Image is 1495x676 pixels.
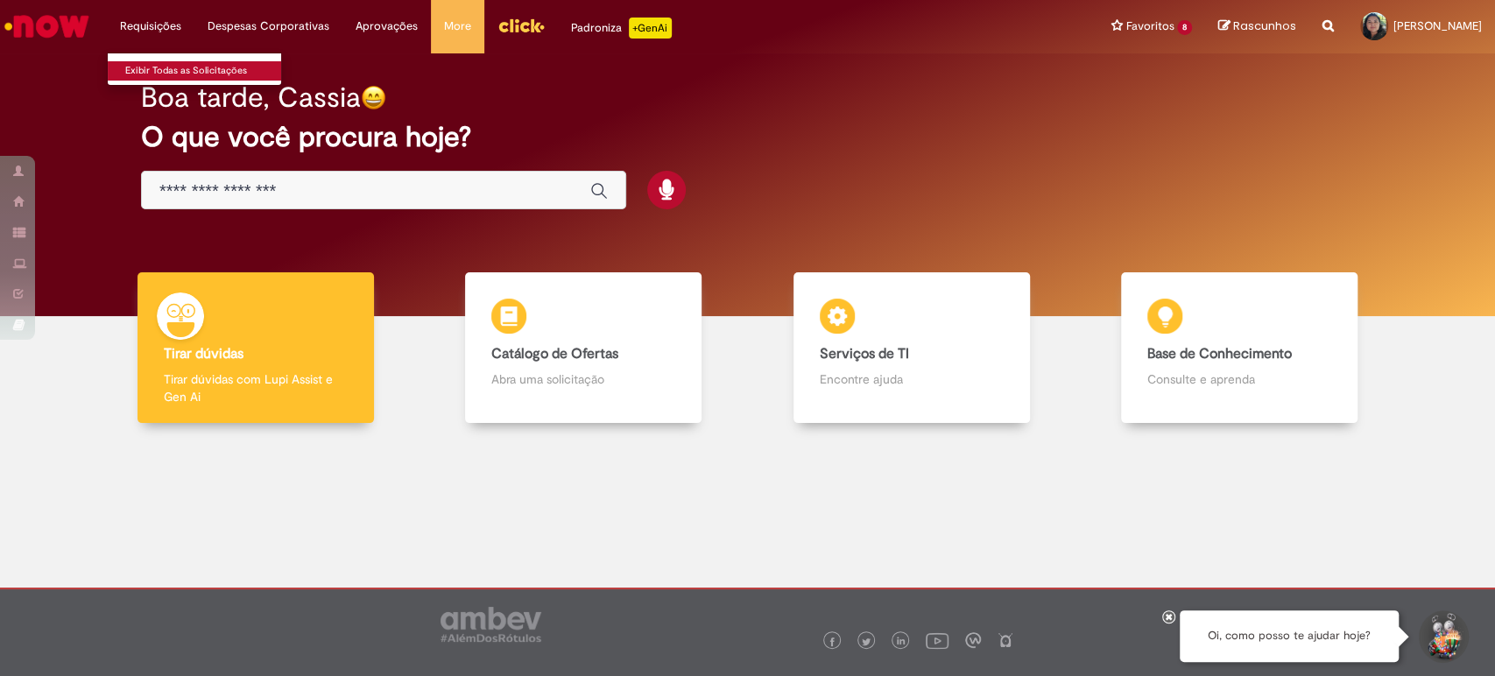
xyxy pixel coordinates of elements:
img: logo_footer_naosei.png [998,632,1013,648]
a: Tirar dúvidas Tirar dúvidas com Lupi Assist e Gen Ai [92,272,420,424]
b: Base de Conhecimento [1147,345,1292,363]
a: Rascunhos [1218,18,1296,35]
a: Catálogo de Ofertas Abra uma solicitação [420,272,747,424]
h2: O que você procura hoje? [141,122,1354,152]
span: Favoritos [1125,18,1174,35]
img: logo_footer_ambev_rotulo_gray.png [441,607,541,642]
span: Despesas Corporativas [208,18,329,35]
div: Oi, como posso te ajudar hoje? [1180,610,1399,662]
img: logo_footer_twitter.png [862,637,871,646]
p: Encontre ajuda [820,370,1004,388]
b: Catálogo de Ofertas [491,345,618,363]
img: logo_footer_linkedin.png [897,637,906,647]
a: Exibir Todas as Solicitações [108,61,300,81]
span: Aprovações [356,18,418,35]
b: Tirar dúvidas [164,345,243,363]
button: Iniciar Conversa de Suporte [1416,610,1469,663]
img: logo_footer_youtube.png [926,629,948,651]
span: More [444,18,471,35]
b: Serviços de TI [820,345,909,363]
p: +GenAi [629,18,672,39]
span: 8 [1177,20,1192,35]
img: logo_footer_workplace.png [965,632,981,648]
div: Padroniza [571,18,672,39]
a: Base de Conhecimento Consulte e aprenda [1075,272,1403,424]
span: Requisições [120,18,181,35]
p: Tirar dúvidas com Lupi Assist e Gen Ai [164,370,348,405]
img: happy-face.png [361,85,386,110]
p: Abra uma solicitação [491,370,675,388]
h2: Boa tarde, Cassia [141,82,361,113]
img: click_logo_yellow_360x200.png [497,12,545,39]
a: Serviços de TI Encontre ajuda [748,272,1075,424]
span: [PERSON_NAME] [1393,18,1482,33]
ul: Requisições [107,53,282,86]
img: logo_footer_facebook.png [828,637,836,646]
span: Rascunhos [1233,18,1296,34]
img: ServiceNow [2,9,92,44]
p: Consulte e aprenda [1147,370,1331,388]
